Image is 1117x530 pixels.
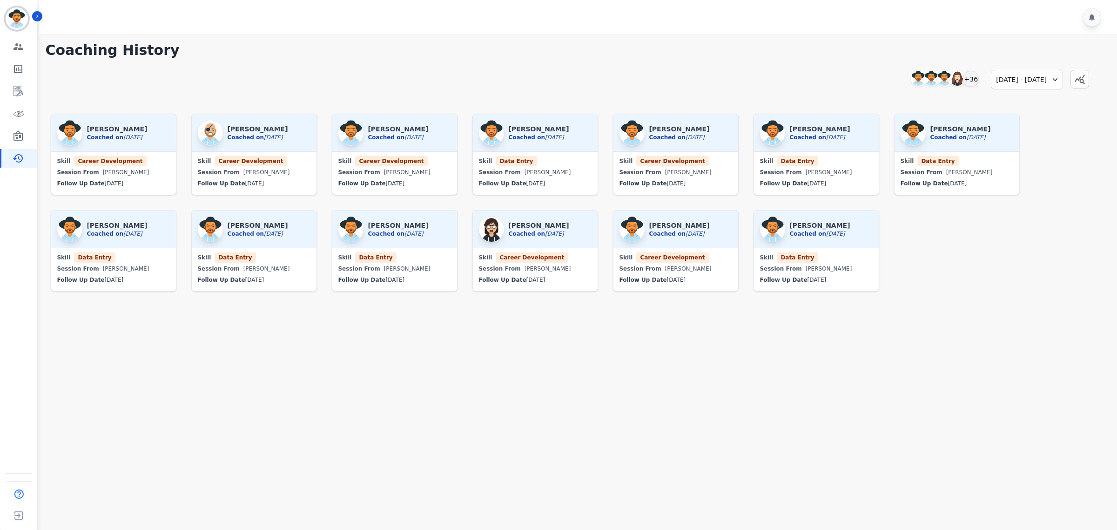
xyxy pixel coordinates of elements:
span: [DATE] [686,134,705,141]
div: +36 [963,71,979,87]
span: [DATE] [526,180,545,187]
img: manager [619,120,645,146]
div: Coached on [368,230,428,238]
div: Follow Up Date [760,180,873,187]
img: manager [478,120,505,146]
div: [DATE] - [DATE] [991,70,1063,89]
div: Session From [57,261,170,276]
div: Coached on [508,134,569,141]
div: [PERSON_NAME] [946,165,993,180]
span: [DATE] [264,231,283,237]
div: Session From [338,261,451,276]
div: [PERSON_NAME] [384,165,431,180]
span: Career Development [215,156,287,166]
div: Skill [619,254,733,261]
div: [PERSON_NAME] [649,124,709,134]
div: [PERSON_NAME] [649,221,709,230]
div: [PERSON_NAME] [525,165,571,180]
span: Career Development [355,156,427,166]
span: Data Entry [777,156,818,166]
div: [PERSON_NAME] [368,221,428,230]
div: Follow Up Date [57,276,170,284]
div: Follow Up Date [478,180,592,187]
a: manager [PERSON_NAME] Coached on[DATE] SkillData Entry Session From[PERSON_NAME] Follow Up Date[D... [754,210,879,292]
span: [DATE] [545,134,564,141]
span: Data Entry [215,252,256,263]
img: manager [760,120,786,146]
img: manager [900,120,926,146]
div: [PERSON_NAME] [227,221,288,230]
div: Coached on [87,230,147,238]
span: [DATE] [545,231,564,237]
span: [DATE] [386,180,405,187]
a: manager [PERSON_NAME] Coached on[DATE] SkillCareer Development Session From[PERSON_NAME] Follow U... [191,114,317,195]
div: Skill [197,157,311,165]
span: [DATE] [404,134,424,141]
div: Session From [619,261,733,276]
span: [DATE] [105,180,124,187]
a: manager [PERSON_NAME] Coached on[DATE] SkillCareer Development Session From[PERSON_NAME] Follow U... [51,114,176,195]
a: manager [PERSON_NAME] Coached on[DATE] SkillCareer Development Session From[PERSON_NAME] Follow U... [472,210,598,292]
img: manager [57,120,83,146]
span: Career Development [636,252,708,263]
span: [DATE] [667,180,686,187]
div: [PERSON_NAME] [806,261,852,276]
a: manager [PERSON_NAME] Coached on[DATE] SkillCareer Development Session From[PERSON_NAME] Follow U... [332,114,458,195]
img: manager [619,216,645,242]
div: Coached on [227,230,288,238]
div: Follow Up Date [338,276,451,284]
div: Skill [760,157,873,165]
img: Bordered avatar [6,7,28,30]
span: Data Entry [496,156,537,166]
div: Skill [57,157,170,165]
span: [DATE] [526,277,545,283]
div: Coached on [227,134,288,141]
div: Follow Up Date [478,276,592,284]
div: [PERSON_NAME] [789,124,850,134]
span: [DATE] [123,231,142,237]
div: [PERSON_NAME] [368,124,428,134]
div: Coached on [508,230,569,238]
span: [DATE] [826,134,845,141]
span: [DATE] [245,180,264,187]
div: Follow Up Date [338,180,451,187]
div: Session From [619,165,733,180]
span: [DATE] [967,134,986,141]
div: Skill [619,157,733,165]
div: [PERSON_NAME] [665,165,712,180]
div: Session From [57,165,170,180]
a: manager [PERSON_NAME] Coached on[DATE] SkillData Entry Session From[PERSON_NAME] Follow Up Date[D... [754,114,879,195]
span: Career Development [496,252,568,263]
div: Follow Up Date [197,180,311,187]
a: manager [PERSON_NAME] Coached on[DATE] SkillData Entry Session From[PERSON_NAME] Follow Up Date[D... [472,114,598,195]
a: manager [PERSON_NAME] Coached on[DATE] SkillCareer Development Session From[PERSON_NAME] Follow U... [613,210,739,292]
img: manager [338,120,364,146]
span: [DATE] [948,180,967,187]
div: Skill [197,254,311,261]
span: Data Entry [917,156,958,166]
div: Skill [478,157,592,165]
div: Session From [760,261,873,276]
span: [DATE] [667,277,686,283]
div: [PERSON_NAME] [243,261,290,276]
div: [PERSON_NAME] [930,124,990,134]
h1: Coaching History [45,42,1108,59]
div: Coached on [789,230,850,238]
div: [PERSON_NAME] [384,261,431,276]
div: Session From [478,165,592,180]
div: [PERSON_NAME] [103,261,149,276]
a: manager [PERSON_NAME] Coached on[DATE] SkillData Entry Session From[PERSON_NAME] Follow Up Date[D... [51,210,176,292]
div: [PERSON_NAME] [525,261,571,276]
div: [PERSON_NAME] [508,124,569,134]
div: [PERSON_NAME] [87,124,147,134]
div: Coached on [789,134,850,141]
span: [DATE] [245,277,264,283]
img: manager [760,216,786,242]
span: [DATE] [404,231,424,237]
span: Career Development [636,156,708,166]
div: [PERSON_NAME] [806,165,852,180]
span: Data Entry [74,252,115,263]
img: manager [197,216,223,242]
div: [PERSON_NAME] [789,221,850,230]
div: [PERSON_NAME] [243,165,290,180]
